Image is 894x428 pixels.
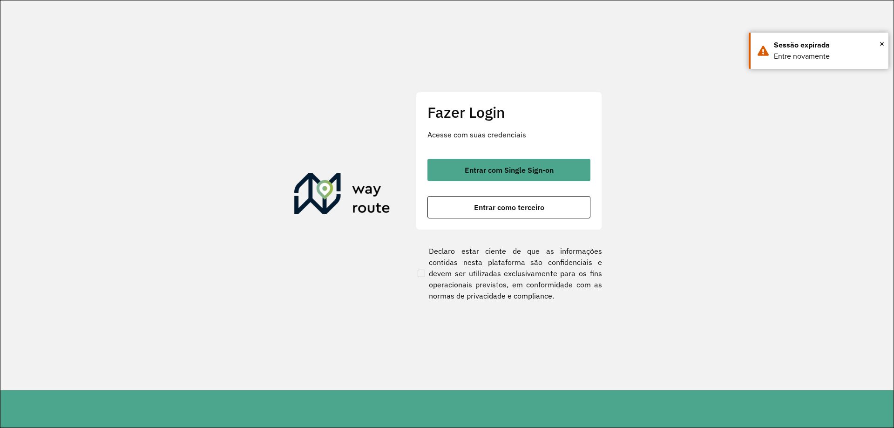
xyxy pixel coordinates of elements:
img: Roteirizador AmbevTech [294,173,390,218]
div: Entre novamente [774,51,881,62]
span: Entrar como terceiro [474,204,544,211]
div: Sessão expirada [774,40,881,51]
span: × [880,37,884,51]
button: button [427,159,590,181]
span: Entrar com Single Sign-on [465,166,554,174]
h2: Fazer Login [427,103,590,121]
label: Declaro estar ciente de que as informações contidas nesta plataforma são confidenciais e devem se... [416,245,602,301]
p: Acesse com suas credenciais [427,129,590,140]
button: button [427,196,590,218]
button: Close [880,37,884,51]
